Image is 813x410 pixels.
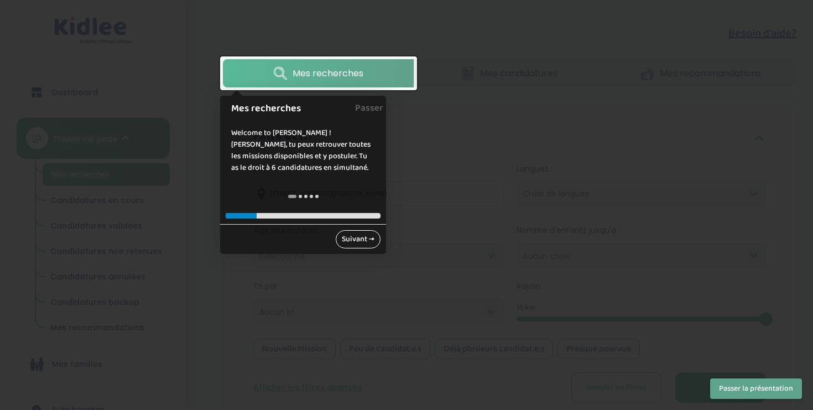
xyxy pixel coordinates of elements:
[355,96,383,121] a: Passer
[231,101,361,116] h1: Mes recherches
[336,230,381,248] a: Suivant →
[710,378,802,399] button: Passer la présentation
[220,116,386,185] div: Welcome to [PERSON_NAME] ! [PERSON_NAME], tu peux retrouver toutes les missions disponibles et y ...
[223,59,414,87] a: Mes recherches
[293,66,363,80] span: Mes recherches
